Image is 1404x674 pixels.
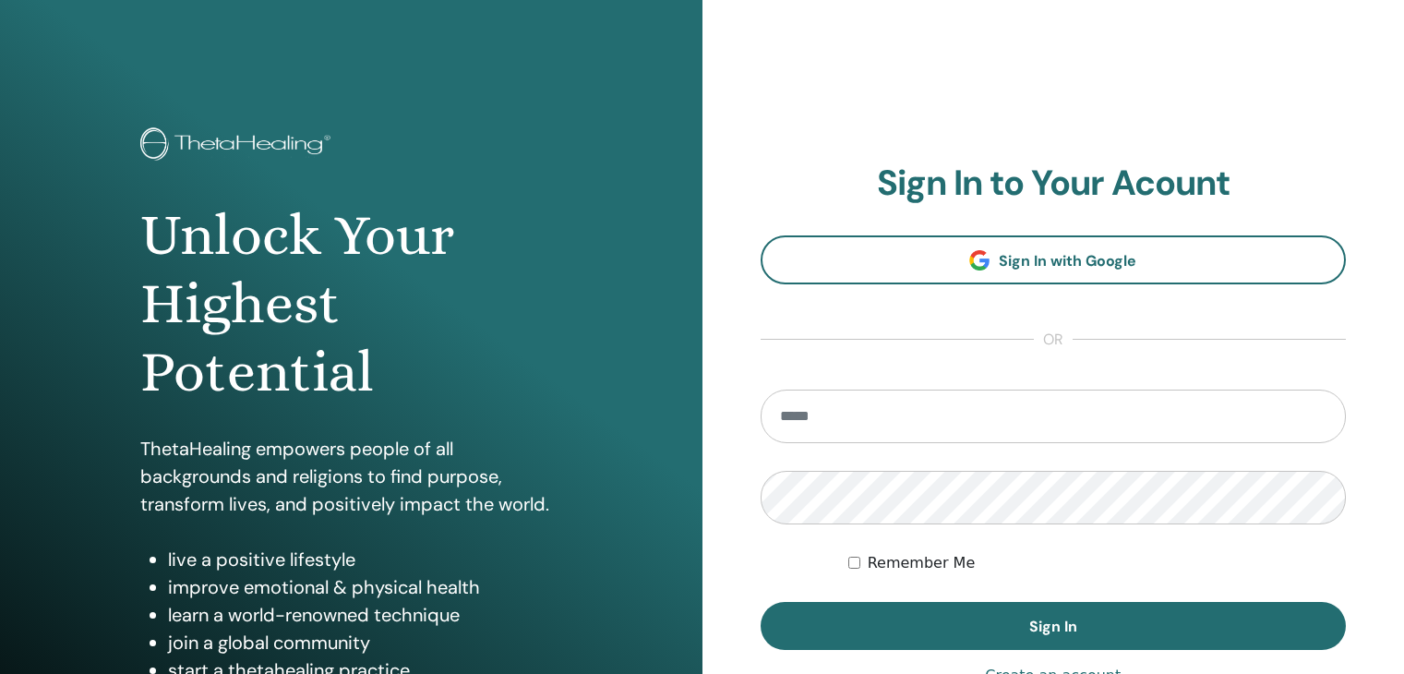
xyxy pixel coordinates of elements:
li: improve emotional & physical health [168,573,562,601]
div: Keep me authenticated indefinitely or until I manually logout [848,552,1346,574]
a: Sign In with Google [761,235,1347,284]
span: or [1034,329,1073,351]
button: Sign In [761,602,1347,650]
h2: Sign In to Your Acount [761,162,1347,205]
h1: Unlock Your Highest Potential [140,201,562,407]
label: Remember Me [868,552,976,574]
p: ThetaHealing empowers people of all backgrounds and religions to find purpose, transform lives, a... [140,435,562,518]
li: join a global community [168,629,562,656]
span: Sign In with Google [999,251,1136,271]
li: live a positive lifestyle [168,546,562,573]
span: Sign In [1029,617,1077,636]
li: learn a world-renowned technique [168,601,562,629]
